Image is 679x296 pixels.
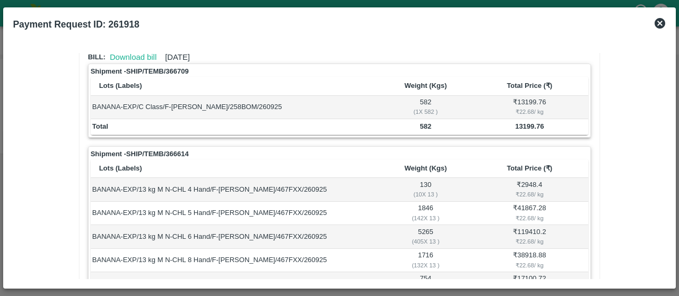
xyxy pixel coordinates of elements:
a: Download bill [110,53,156,61]
td: ₹ 13199.76 [471,96,588,119]
td: ₹ 41867.28 [471,202,588,225]
div: ( 132 X 13 ) [382,261,469,270]
strong: Shipment - SHIP/TEMB/366709 [91,66,189,77]
td: BANANA-EXP/13 kg M N-CHL CL/F-[PERSON_NAME]/467FXX/260925 [91,272,381,295]
strong: Shipment - SHIP/TEMB/366614 [91,149,189,159]
td: 754 [381,272,471,295]
td: ₹ 119410.2 [471,225,588,248]
div: ( 10 X 13 ) [382,190,469,199]
td: 1846 [381,202,471,225]
td: 1716 [381,249,471,272]
td: BANANA-EXP/C Class/F-[PERSON_NAME]/258BOM/260925 [91,96,381,119]
div: ₹ 22.68 / kg [472,261,587,270]
td: ₹ 17100.72 [471,272,588,295]
b: Payment Request ID: 261918 [13,19,139,30]
b: 582 [420,122,432,130]
div: ₹ 22.68 / kg [472,190,587,199]
span: Bill: [88,53,106,61]
td: BANANA-EXP/13 kg M N-CHL 5 Hand/F-[PERSON_NAME]/467FXX/260925 [91,202,381,225]
td: ₹ 38918.88 [471,249,588,272]
td: 582 [381,96,471,119]
td: BANANA-EXP/13 kg M N-CHL 6 Hand/F-[PERSON_NAME]/467FXX/260925 [91,225,381,248]
div: ( 1 X 582 ) [382,107,469,116]
div: ( 405 X 13 ) [382,237,469,246]
b: Lots (Labels) [99,82,142,89]
div: ₹ 22.68 / kg [472,107,587,116]
b: Total [92,122,108,130]
b: Weight (Kgs) [404,164,447,172]
td: ₹ 2948.4 [471,178,588,201]
td: 5265 [381,225,471,248]
td: BANANA-EXP/13 kg M N-CHL 8 Hand/F-[PERSON_NAME]/467FXX/260925 [91,249,381,272]
td: BANANA-EXP/13 kg M N-CHL 4 Hand/F-[PERSON_NAME]/467FXX/260925 [91,178,381,201]
b: Total Price (₹) [507,164,552,172]
div: ₹ 22.68 / kg [472,213,587,223]
b: 13199.76 [515,122,544,130]
b: Lots (Labels) [99,164,142,172]
b: Weight (Kgs) [404,82,447,89]
td: 130 [381,178,471,201]
div: ₹ 22.68 / kg [472,237,587,246]
div: ( 142 X 13 ) [382,213,469,223]
b: Total Price (₹) [507,82,552,89]
span: [DATE] [165,53,190,61]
